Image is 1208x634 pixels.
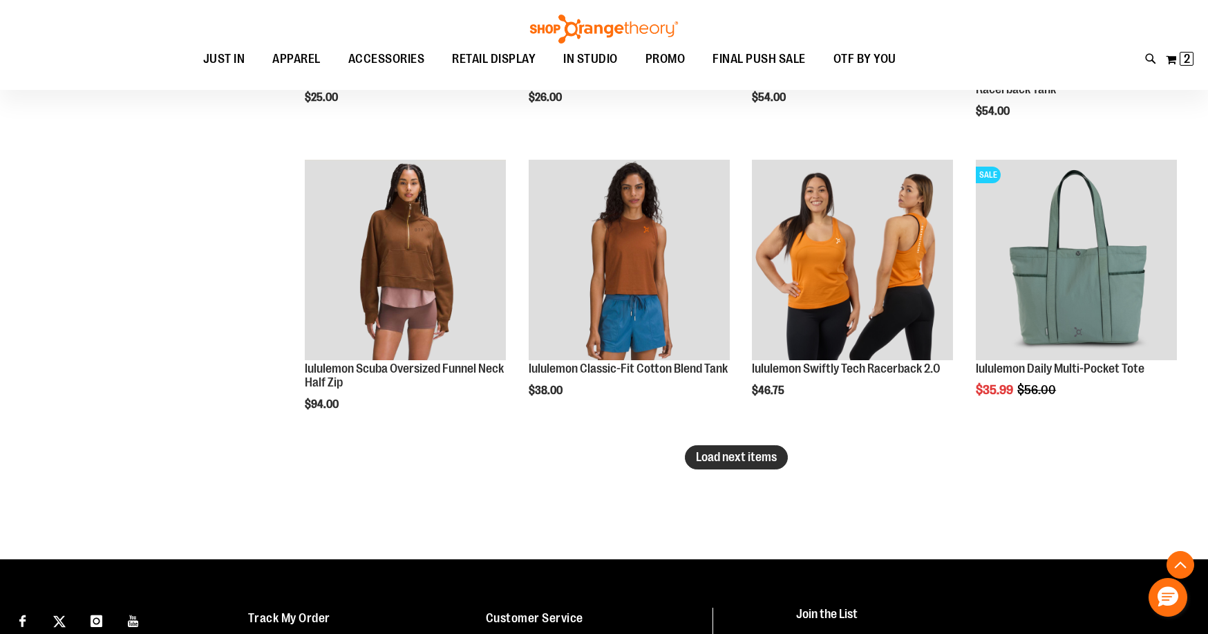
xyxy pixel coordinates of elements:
a: Visit our Youtube page [122,608,146,632]
span: $94.00 [305,398,341,411]
span: $54.00 [976,105,1012,118]
span: FINAL PUSH SALE [712,44,806,75]
span: RETAIL DISPLAY [452,44,536,75]
span: SALE [976,167,1001,183]
span: PROMO [645,44,686,75]
a: lululemon Classic-Fit Cotton Blend Tank [529,160,730,363]
span: Load next items [696,450,777,464]
span: $38.00 [529,384,565,397]
span: 2 [1184,52,1190,66]
a: lululemon Daily Multi-Pocket ToteSALE [976,160,1177,363]
button: Load next items [685,445,788,469]
a: ACCESSORIES [334,44,439,75]
a: lululemon Daily Multi-Pocket Tote [976,362,1144,375]
span: $56.00 [1017,383,1058,397]
a: lululemon Scuba Oversized Funnel Neck Half Zip [305,362,504,389]
img: lululemon Swiftly Tech Racerback 2.0 [752,160,953,361]
a: OTF BY YOU [820,44,910,75]
img: lululemon Scuba Oversized Funnel Neck Half Zip [305,160,506,361]
button: Back To Top [1167,551,1194,579]
div: product [522,153,737,433]
div: product [745,153,960,433]
a: lululemon Swiftly Tech Racerback 2.0 [752,362,941,375]
a: PROMO [632,44,699,75]
div: product [969,153,1184,433]
a: Visit our Facebook page [10,608,35,632]
a: Visit our X page [48,608,72,632]
span: ACCESSORIES [348,44,425,75]
img: Shop Orangetheory [528,15,680,44]
img: lululemon Classic-Fit Cotton Blend Tank [529,160,730,361]
span: $26.00 [529,91,564,104]
span: $46.75 [752,384,786,397]
a: lululemon Classic-Fit Cotton Blend Tank [529,362,728,375]
span: $25.00 [305,91,340,104]
a: Customer Service [486,611,583,625]
a: APPAREL [258,44,334,75]
div: product [298,153,513,446]
h4: Join the List [796,608,1178,633]
span: $35.99 [976,383,1015,397]
img: Twitter [53,615,66,628]
span: IN STUDIO [563,44,618,75]
span: APPAREL [272,44,321,75]
a: Track My Order [248,611,330,625]
span: JUST IN [203,44,245,75]
a: lululemon Swiftly Tech Racerback 2.0 [752,160,953,363]
a: lululemon Scuba Oversized Funnel Neck Half Zip [305,160,506,363]
a: IN STUDIO [549,44,632,75]
a: RETAIL DISPLAY [438,44,549,75]
a: FINAL PUSH SALE [699,44,820,75]
button: Hello, have a question? Let’s chat. [1149,578,1187,617]
span: OTF BY YOU [833,44,896,75]
a: JUST IN [189,44,259,75]
a: Visit our Instagram page [84,608,108,632]
img: lululemon Daily Multi-Pocket Tote [976,160,1177,361]
span: $54.00 [752,91,788,104]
